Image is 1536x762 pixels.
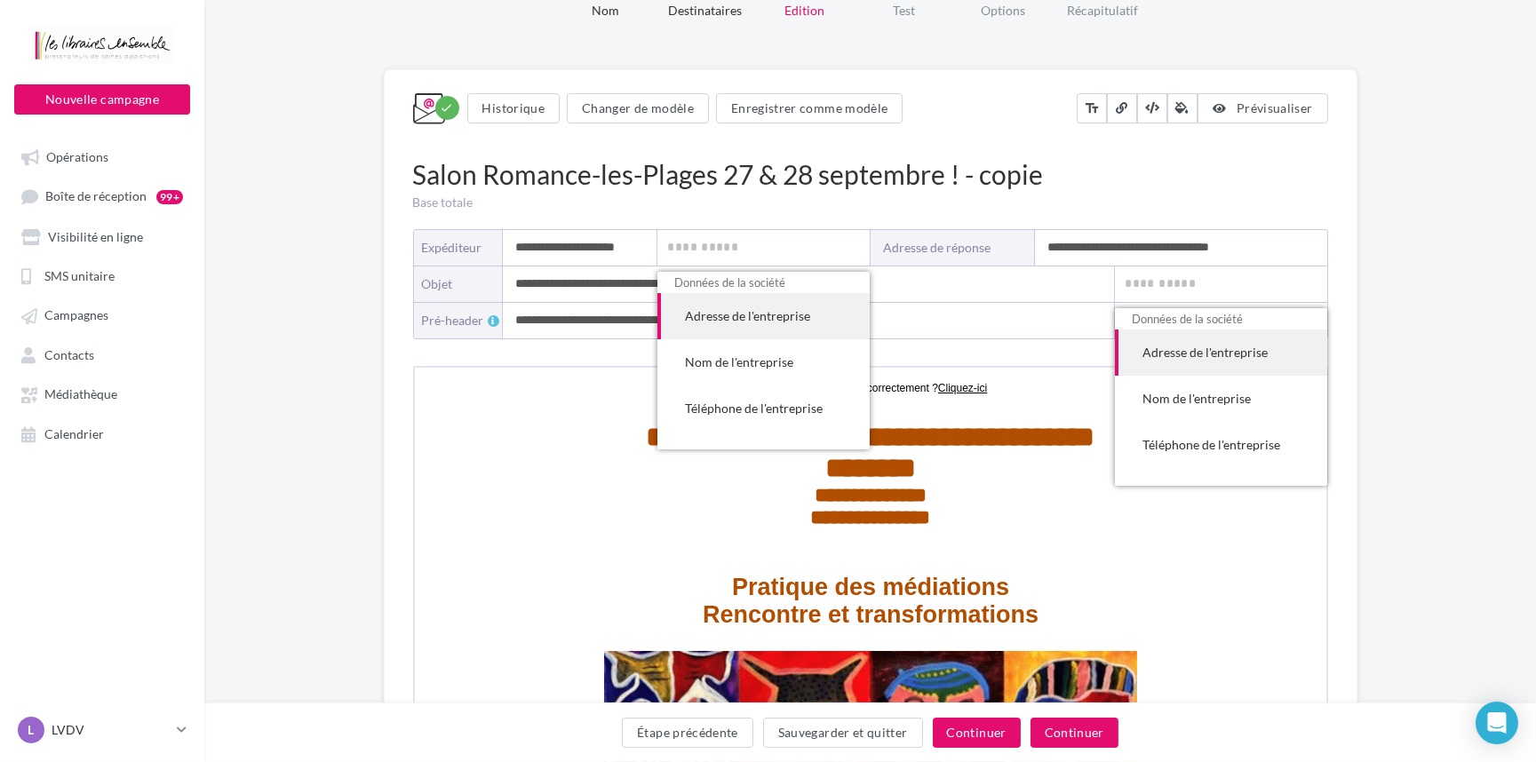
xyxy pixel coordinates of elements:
[28,721,35,739] span: L
[14,713,190,747] a: L LVDV
[1476,702,1518,744] div: Open Intercom Messenger
[871,230,1035,266] label: Adresse de réponse
[763,718,923,748] button: Sauvegarder et quitter
[549,2,663,20] div: Nom
[44,268,115,283] span: SMS unitaire
[567,93,709,123] button: Changer de modèle
[44,426,104,441] span: Calendrier
[686,400,841,417] div: Téléphone de l'entreprise
[1115,308,1327,330] div: Données de la société
[207,54,704,165] div: false
[435,96,459,120] div: Modifications enregistrées
[14,84,190,115] button: Nouvelle campagne
[1198,93,1327,123] button: Prévisualiser
[1237,100,1313,115] span: Prévisualiser
[52,721,170,739] p: LVDV
[589,690,639,703] em: s’impose
[422,239,489,257] div: Expéditeur
[413,155,1328,194] div: Salon Romance-les-Plages 27 & 28 septembre ! - copie
[441,101,454,115] i: check
[189,283,722,597] img: bannière
[467,93,561,123] button: Historique
[1031,718,1118,748] button: Continuer
[339,14,523,27] span: L'email ne s'affiche pas correctement ?
[657,230,870,266] input: Select box
[11,377,194,409] a: Médiathèque
[686,307,841,325] div: Adresse de l'entreprise
[44,387,117,402] span: Médiathèque
[1077,93,1107,123] button: text_fields
[422,275,489,293] div: objet
[933,718,1021,748] button: Continuer
[947,2,1061,20] div: Options
[46,149,108,164] span: Opérations
[11,140,194,172] a: Opérations
[657,272,870,294] div: Données de la société
[11,179,194,212] a: Boîte de réception99+
[11,417,194,449] a: Calendrier
[288,234,624,260] strong: Rencontre et transformations
[48,229,143,244] span: Visibilité en ligne
[45,189,147,204] span: Boîte de réception
[44,308,108,323] span: Campagnes
[716,93,903,123] button: Enregistrer comme modèle
[686,446,841,464] div: Adresse complète
[622,718,753,748] button: Étape précédente
[1047,2,1160,20] div: Récapitulatif
[209,623,703,717] strong: Dans la continuité des travaux sur les médiations thérapeutiques, dans la diversité des dispositi...
[523,13,572,27] a: Cliquez-ici
[11,220,194,252] a: Visibilité en ligne
[422,312,503,329] div: Pré-header
[1114,303,1327,338] input: Select box
[11,259,194,291] a: SMS unitaire
[523,14,572,27] u: Cliquez-ici
[848,2,961,20] div: Test
[156,190,183,204] div: 99+
[11,338,194,370] a: Contacts
[686,353,841,371] div: Nom de l'entreprise
[649,2,762,20] div: Destinataires
[11,298,194,330] a: Campagnes
[748,2,862,20] div: Edition
[1084,99,1100,117] i: text_fields
[44,347,94,362] span: Contacts
[413,194,1328,211] div: Base totale
[317,206,594,233] strong: Pratique des médiations
[1114,266,1327,302] input: Select box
